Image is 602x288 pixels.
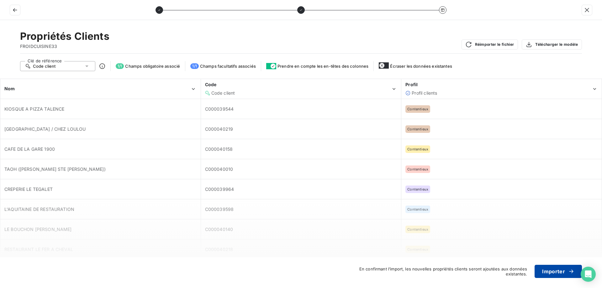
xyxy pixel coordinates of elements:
[4,146,55,152] span: CAFE DE LA GARE 1900
[4,106,64,112] span: KIOSQUE A PIZZA TALENCE
[390,64,452,69] span: Écraser les données existantes
[205,186,234,192] span: C000039964
[407,187,428,191] span: Contentieux
[116,63,124,69] span: 1 / 1
[205,82,217,87] span: Code
[125,64,180,69] span: Champs obligatoire associé
[407,127,428,131] span: Contentieux
[581,267,596,282] div: Open Intercom Messenger
[211,90,235,96] span: Code client
[205,106,234,112] span: C000039544
[200,64,256,69] span: Champs facultatifs associés
[20,30,109,43] h2: Propriétés Clients
[20,43,109,50] span: FROIDCUISINE33
[407,207,428,211] span: Contentieux
[4,126,86,132] span: [GEOGRAPHIC_DATA] / CHEZ LOULOU
[0,79,201,99] th: Nom
[277,64,368,69] span: Prendre en compte les en-têtes des colonnes
[205,227,233,232] span: C000040140
[462,39,518,50] button: Réimporter le fichier
[205,166,233,172] span: C000040010
[205,126,233,132] span: C000040219
[412,90,437,96] span: Profil clients
[407,248,428,251] span: Contentieux
[407,167,428,171] span: Contentieux
[407,107,428,111] span: Contentieux
[33,64,56,69] span: Code client
[355,266,527,276] span: En confirmant l’import, les nouvelles propriétés clients seront ajoutées aux données existantes.
[4,86,15,91] span: Nom
[4,166,106,172] span: TAOH ([PERSON_NAME] STE [PERSON_NAME])
[201,79,401,99] th: Code
[205,146,233,152] span: C000040158
[407,147,428,151] span: Contentieux
[205,247,233,252] span: C000040218
[405,82,418,87] span: Profil
[4,227,72,232] span: LE BOUCHON [PERSON_NAME]
[4,247,73,252] span: RESTAURANT LE FER A CHEVAL
[401,79,602,99] th: Profil
[522,39,582,50] button: Télécharger le modèle
[407,228,428,231] span: Contentieux
[190,63,198,69] span: 1 / 1
[205,207,234,212] span: C000039598
[535,265,582,278] button: Importer
[4,207,74,212] span: L'AQUITAINE DE RESTAURATION
[4,186,53,192] span: CREPERIE LE TEGALET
